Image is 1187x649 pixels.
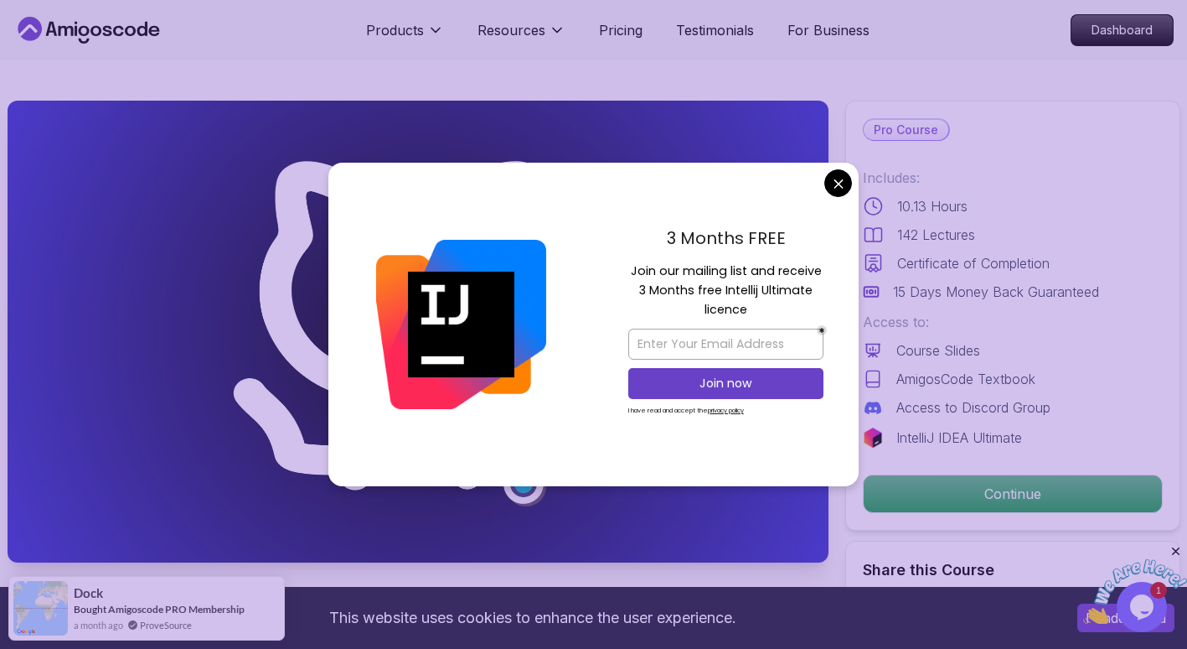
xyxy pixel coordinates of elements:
p: Pro Course [864,120,948,140]
a: Pricing [599,20,643,40]
button: Accept cookies [1077,604,1174,632]
p: 15 Days Money Back Guaranteed [893,282,1099,302]
a: Testimonials [676,20,754,40]
p: Access to: [863,312,1163,332]
h2: Share this Course [863,558,1163,582]
a: Dashboard [1071,14,1174,46]
div: This website uses cookies to enhance the user experience. [13,600,1052,636]
a: For Business [787,20,870,40]
p: 142 Lectures [897,225,975,245]
img: jetbrains logo [863,428,883,448]
p: 10.13 Hours [897,196,968,216]
p: Resources [477,20,545,40]
span: a month ago [74,618,123,632]
p: Certificate of Completion [897,253,1050,273]
p: Continue [864,475,1162,512]
button: Resources [477,20,565,54]
iframe: chat widget [1083,544,1187,624]
p: Includes: [863,168,1163,188]
img: git-for-professionals_thumbnail [8,101,828,563]
p: Dashboard [1071,15,1173,45]
a: ProveSource [140,618,192,632]
p: IntelliJ IDEA Ultimate [896,428,1022,448]
img: provesource social proof notification image [13,581,68,636]
p: Course Slides [896,340,980,361]
span: Dock [74,586,103,600]
p: AmigosCode Textbook [896,369,1035,389]
p: Products [366,20,424,40]
button: Products [366,20,444,54]
span: Bought [74,603,106,615]
a: Amigoscode PRO Membership [108,603,245,615]
button: Continue [863,475,1163,513]
p: Access to Discord Group [896,397,1050,418]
